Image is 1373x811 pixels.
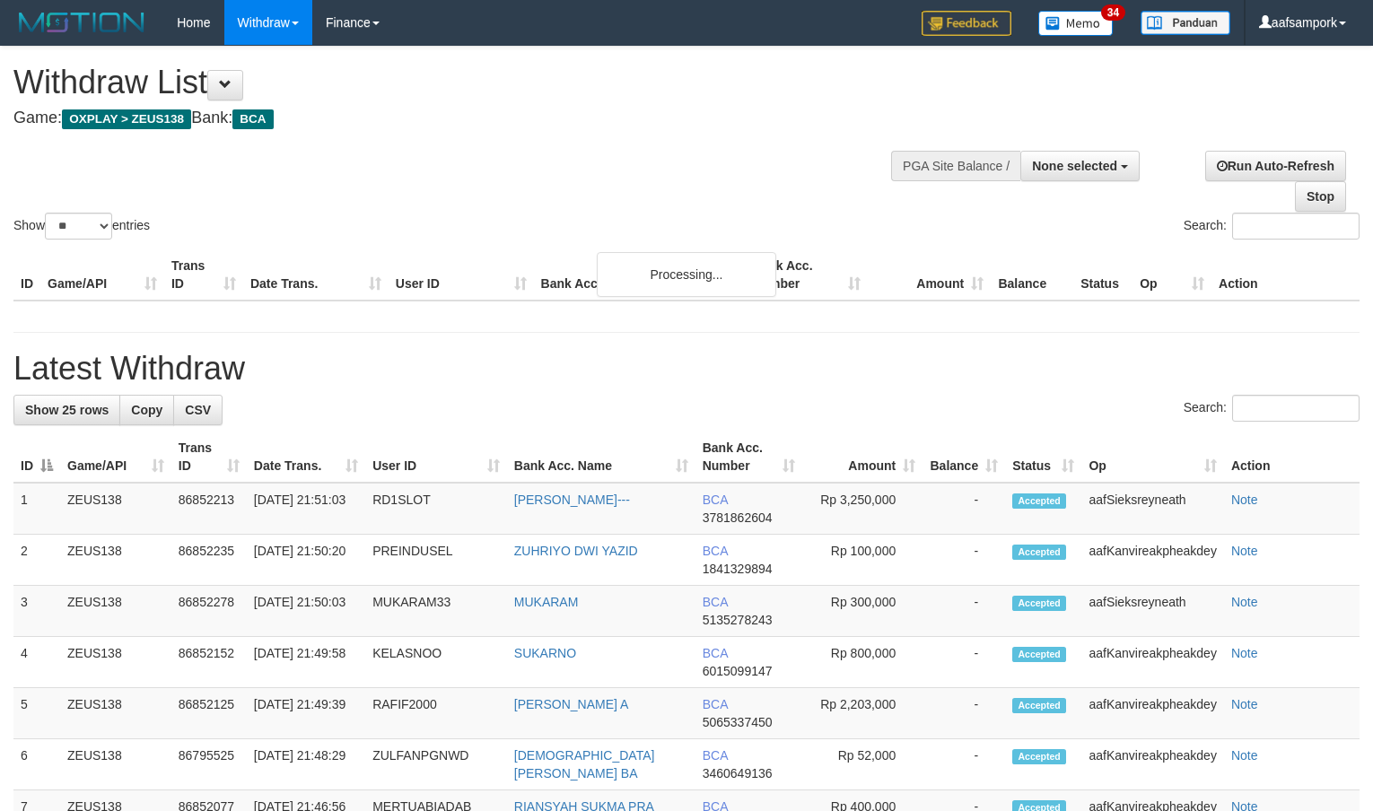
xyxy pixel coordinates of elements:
[695,432,803,483] th: Bank Acc. Number: activate to sort column ascending
[703,544,728,558] span: BCA
[1231,646,1258,660] a: Note
[514,748,655,780] a: [DEMOGRAPHIC_DATA][PERSON_NAME] BA
[13,586,60,637] td: 3
[703,562,773,576] span: Copy 1841329894 to clipboard
[1012,596,1066,611] span: Accepted
[1081,432,1223,483] th: Op: activate to sort column ascending
[1232,213,1360,240] input: Search:
[1081,637,1223,688] td: aafKanvireakpheakdey
[1073,249,1133,301] th: Status
[13,65,897,100] h1: Withdraw List
[923,586,1005,637] td: -
[1012,698,1066,713] span: Accepted
[164,249,243,301] th: Trans ID
[1081,688,1223,739] td: aafKanvireakpheakdey
[1081,535,1223,586] td: aafKanvireakpheakdey
[173,395,223,425] a: CSV
[247,637,365,688] td: [DATE] 21:49:58
[171,586,247,637] td: 86852278
[1184,213,1360,240] label: Search:
[703,715,773,729] span: Copy 5065337450 to clipboard
[171,739,247,790] td: 86795525
[247,483,365,535] td: [DATE] 21:51:03
[13,351,1360,387] h1: Latest Withdraw
[1141,11,1230,35] img: panduan.png
[802,432,923,483] th: Amount: activate to sort column ascending
[507,432,695,483] th: Bank Acc. Name: activate to sort column ascending
[60,688,171,739] td: ZEUS138
[365,535,507,586] td: PREINDUSEL
[25,403,109,417] span: Show 25 rows
[365,483,507,535] td: RD1SLOT
[514,697,629,711] a: [PERSON_NAME] A
[703,748,728,763] span: BCA
[1231,595,1258,609] a: Note
[1205,151,1346,181] a: Run Auto-Refresh
[703,613,773,627] span: Copy 5135278243 to clipboard
[1081,483,1223,535] td: aafSieksreyneath
[991,249,1073,301] th: Balance
[868,249,991,301] th: Amount
[60,586,171,637] td: ZEUS138
[171,688,247,739] td: 86852125
[62,109,191,129] span: OXPLAY > ZEUS138
[1231,493,1258,507] a: Note
[891,151,1020,181] div: PGA Site Balance /
[1012,647,1066,662] span: Accepted
[247,688,365,739] td: [DATE] 21:49:39
[514,544,638,558] a: ZUHRIYO DWI YAZID
[13,637,60,688] td: 4
[247,739,365,790] td: [DATE] 21:48:29
[1081,739,1223,790] td: aafKanvireakpheakdey
[514,493,630,507] a: [PERSON_NAME]---
[1020,151,1140,181] button: None selected
[365,586,507,637] td: MUKARAM33
[243,249,389,301] th: Date Trans.
[232,109,273,129] span: BCA
[1012,749,1066,764] span: Accepted
[1295,181,1346,212] a: Stop
[703,493,728,507] span: BCA
[703,697,728,711] span: BCA
[365,688,507,739] td: RAFIF2000
[1211,249,1360,301] th: Action
[131,403,162,417] span: Copy
[1005,432,1081,483] th: Status: activate to sort column ascending
[922,11,1011,36] img: Feedback.jpg
[703,510,773,525] span: Copy 3781862604 to clipboard
[1232,395,1360,422] input: Search:
[1133,249,1211,301] th: Op
[13,109,897,127] h4: Game: Bank:
[365,637,507,688] td: KELASNOO
[1012,493,1066,509] span: Accepted
[1032,159,1117,173] span: None selected
[389,249,534,301] th: User ID
[703,646,728,660] span: BCA
[171,535,247,586] td: 86852235
[60,739,171,790] td: ZEUS138
[923,483,1005,535] td: -
[703,766,773,780] span: Copy 3460649136 to clipboard
[1231,544,1258,558] a: Note
[802,739,923,790] td: Rp 52,000
[923,688,1005,739] td: -
[802,483,923,535] td: Rp 3,250,000
[802,586,923,637] td: Rp 300,000
[1081,586,1223,637] td: aafSieksreyneath
[923,432,1005,483] th: Balance: activate to sort column ascending
[1184,395,1360,422] label: Search:
[13,739,60,790] td: 6
[185,403,211,417] span: CSV
[1224,432,1360,483] th: Action
[802,637,923,688] td: Rp 800,000
[365,432,507,483] th: User ID: activate to sort column ascending
[13,535,60,586] td: 2
[13,213,150,240] label: Show entries
[13,483,60,535] td: 1
[802,688,923,739] td: Rp 2,203,000
[514,646,576,660] a: SUKARNO
[514,595,579,609] a: MUKARAM
[247,535,365,586] td: [DATE] 21:50:20
[171,432,247,483] th: Trans ID: activate to sort column ascending
[923,535,1005,586] td: -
